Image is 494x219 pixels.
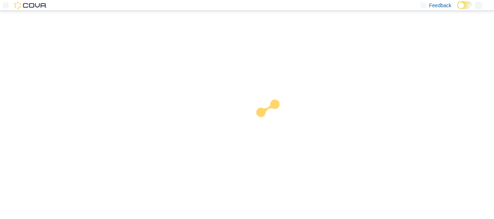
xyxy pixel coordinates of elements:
img: Cova [14,2,47,9]
input: Dark Mode [457,1,472,9]
span: Feedback [429,2,451,9]
img: cova-loader [247,94,301,148]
